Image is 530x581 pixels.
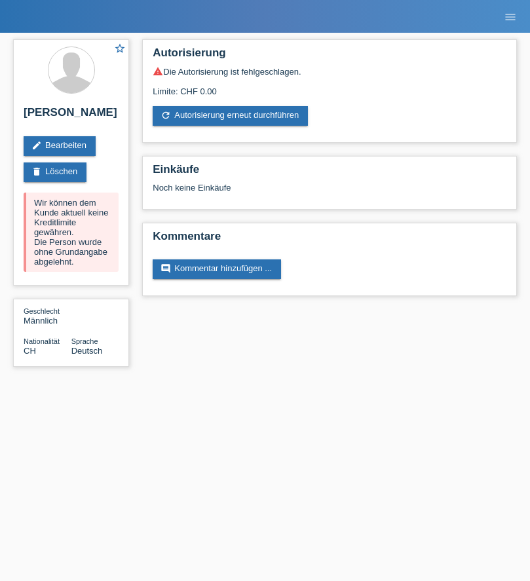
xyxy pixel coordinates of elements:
[497,12,523,20] a: menu
[153,183,506,202] div: Noch keine Einkäufe
[71,337,98,345] span: Sprache
[24,193,119,272] div: Wir können dem Kunde aktuell keine Kreditlimite gewähren. Die Person wurde ohne Grundangabe abgel...
[153,230,506,250] h2: Kommentare
[24,106,119,126] h2: [PERSON_NAME]
[153,163,506,183] h2: Einkäufe
[161,263,171,274] i: comment
[153,259,281,279] a: commentKommentar hinzufügen ...
[24,306,71,326] div: Männlich
[24,337,60,345] span: Nationalität
[114,43,126,56] a: star_border
[71,346,103,356] span: Deutsch
[24,346,36,356] span: Schweiz
[153,106,308,126] a: refreshAutorisierung erneut durchführen
[153,47,506,66] h2: Autorisierung
[153,77,506,96] div: Limite: CHF 0.00
[24,136,96,156] a: editBearbeiten
[31,166,42,177] i: delete
[24,307,60,315] span: Geschlecht
[114,43,126,54] i: star_border
[161,110,171,121] i: refresh
[153,66,506,77] div: Die Autorisierung ist fehlgeschlagen.
[504,10,517,24] i: menu
[24,162,86,182] a: deleteLöschen
[153,66,163,77] i: warning
[31,140,42,151] i: edit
